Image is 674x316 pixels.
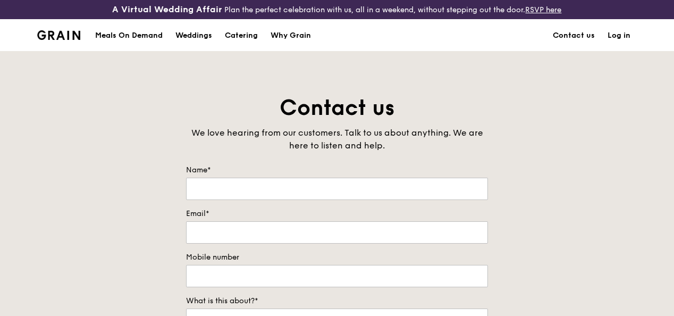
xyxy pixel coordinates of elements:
a: Contact us [546,20,601,52]
label: Name* [186,165,488,176]
h1: Contact us [186,94,488,122]
div: We love hearing from our customers. Talk to us about anything. We are here to listen and help. [186,127,488,152]
a: GrainGrain [37,19,80,51]
div: Meals On Demand [95,20,163,52]
a: Catering [218,20,264,52]
h3: A Virtual Wedding Affair [112,4,222,15]
label: Mobile number [186,252,488,263]
img: Grain [37,30,80,40]
div: Plan the perfect celebration with us, all in a weekend, without stepping out the door. [112,4,561,15]
a: RSVP here [525,5,561,14]
a: Weddings [169,20,218,52]
a: Log in [601,20,637,52]
div: Why Grain [271,20,311,52]
div: Weddings [175,20,212,52]
label: Email* [186,209,488,219]
label: What is this about?* [186,296,488,306]
div: Catering [225,20,258,52]
a: Why Grain [264,20,317,52]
